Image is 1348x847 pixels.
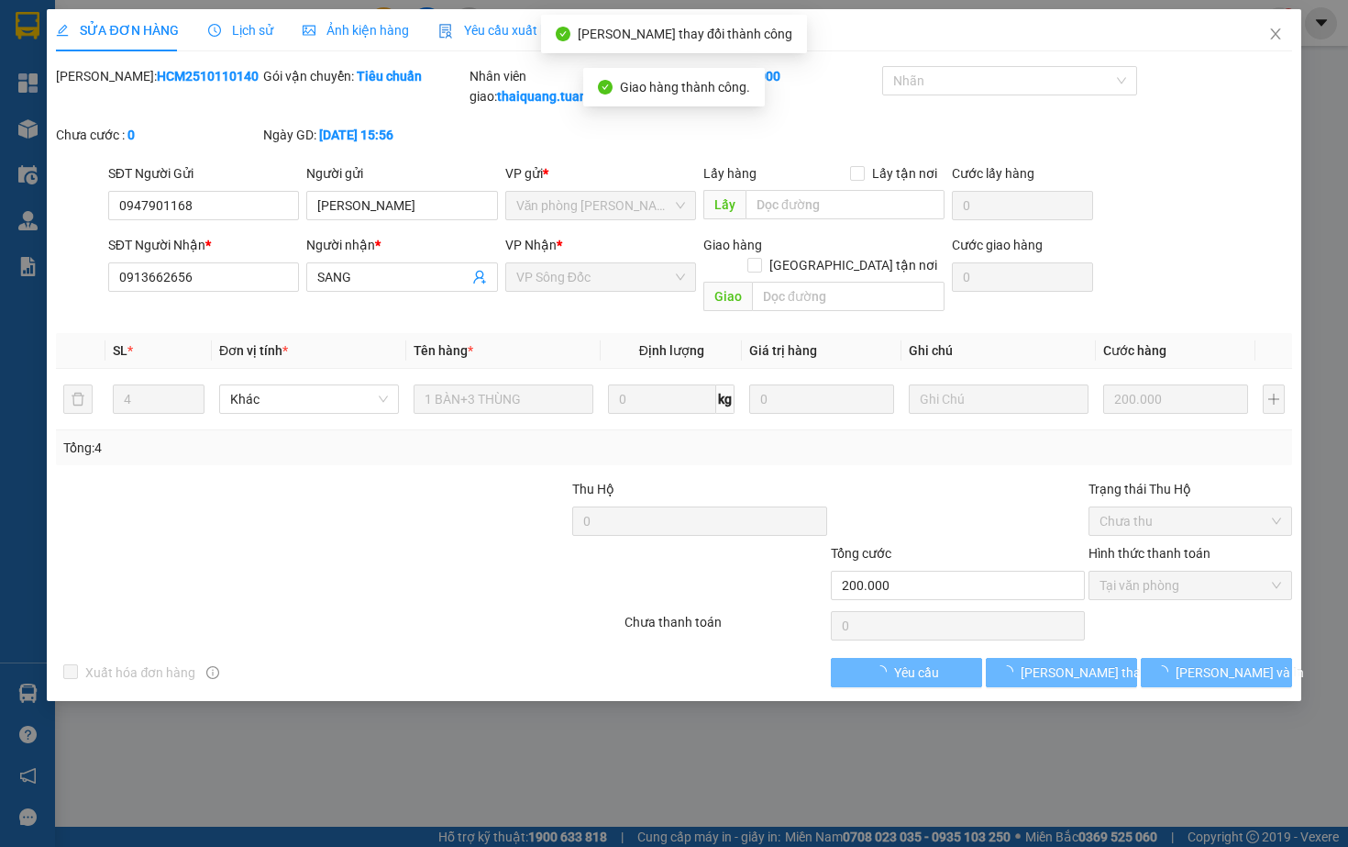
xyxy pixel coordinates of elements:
div: Tổng: 4 [63,438,521,458]
span: Khác [230,385,388,413]
span: user-add [472,270,487,284]
span: SL [113,343,127,358]
input: 0 [1103,384,1248,414]
span: Ảnh kiện hàng [303,23,409,38]
div: Nhân viên giao: [470,66,672,106]
div: VP gửi [505,163,696,184]
div: Gói vận chuyển: [263,66,466,86]
div: Người gửi [306,163,497,184]
b: Tiêu chuẩn [357,69,422,84]
div: Người nhận [306,235,497,255]
span: Yêu cầu xuất hóa đơn điện tử [438,23,632,38]
label: Cước lấy hàng [952,166,1034,181]
span: Lấy hàng [703,166,757,181]
input: Cước lấy hàng [952,191,1093,220]
div: Trạng thái Thu Hộ [1088,479,1291,499]
input: Cước giao hàng [952,262,1093,292]
label: Cước giao hàng [952,238,1043,252]
div: SĐT Người Gửi [108,163,299,184]
span: kg [716,384,735,414]
div: SĐT Người Nhận [108,235,299,255]
span: Yêu cầu [894,663,939,683]
button: Close [1250,9,1301,61]
th: Ghi chú [901,333,1096,369]
span: SỬA ĐƠN HÀNG [56,23,178,38]
span: Lấy [703,190,746,219]
button: plus [1263,384,1285,414]
span: Đơn vị tính [219,343,288,358]
span: Định lượng [639,343,704,358]
div: Chưa cước : [56,125,259,145]
b: HCM2510110140 [157,69,259,84]
span: [PERSON_NAME] thay đổi thành công [578,27,792,41]
span: Lấy tận nơi [865,163,945,184]
span: Cước hàng [1103,343,1166,358]
input: Ghi Chú [909,384,1088,414]
button: [PERSON_NAME] và In [1141,658,1292,687]
span: picture [303,24,315,37]
input: 0 [749,384,894,414]
span: Tại văn phòng [1099,572,1280,599]
span: Thu Hộ [572,482,614,496]
div: [PERSON_NAME]: [56,66,259,86]
input: VD: Bàn, Ghế [414,384,593,414]
span: [PERSON_NAME] thay đổi [1021,663,1167,683]
input: Dọc đường [746,190,945,219]
span: check-circle [598,80,613,95]
div: Ngày GD: [263,125,466,145]
span: close [1268,27,1283,41]
span: Giá trị hàng [749,343,817,358]
span: Giao [703,282,752,311]
span: loading [1155,665,1176,678]
button: Yêu cầu [831,658,982,687]
div: Chưa thanh toán [623,612,829,644]
span: Tổng cước [831,546,891,561]
span: Xuất hóa đơn hàng [78,663,203,683]
b: [DATE] 15:56 [319,128,393,142]
b: 0 [127,128,135,142]
span: VP Nhận [505,238,557,252]
label: Hình thức thanh toán [1088,546,1210,561]
button: [PERSON_NAME] thay đổi [986,658,1137,687]
input: Dọc đường [752,282,945,311]
span: Lịch sử [208,23,273,38]
span: info-circle [206,666,219,679]
img: icon [438,24,453,39]
span: Giao hàng thành công. [620,80,750,95]
span: VP Sông Đốc [516,263,685,291]
span: Chưa thu [1099,507,1280,535]
span: [GEOGRAPHIC_DATA] tận nơi [762,255,945,275]
span: clock-circle [208,24,221,37]
span: edit [56,24,69,37]
div: Cước rồi : [676,66,878,86]
b: thaiquang.tuanhung [497,89,616,104]
span: loading [1000,665,1021,678]
span: Văn phòng Hồ Chí Minh [516,192,685,219]
span: Giao hàng [703,238,762,252]
button: delete [63,384,93,414]
span: check-circle [556,27,570,41]
span: Tên hàng [414,343,473,358]
span: loading [874,665,894,678]
span: [PERSON_NAME] và In [1176,663,1304,683]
